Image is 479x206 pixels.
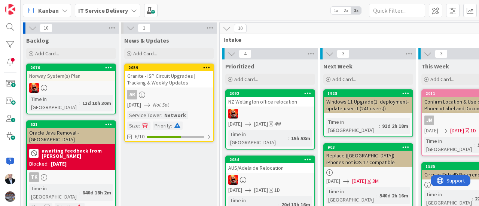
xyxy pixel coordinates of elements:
[27,83,115,93] div: VN
[125,90,213,99] div: AR
[226,90,314,97] div: 2092
[139,122,140,130] span: :
[228,120,242,128] span: [DATE]
[5,174,15,184] img: HO
[162,111,188,119] div: Network
[288,134,289,142] span: :
[372,177,379,185] div: 3M
[254,120,268,128] span: [DATE]
[289,134,312,142] div: 15h 58m
[38,6,59,15] span: Kanban
[125,71,213,87] div: Granite - ISP Circuit Upgrades | Tracking & Weekly Updates
[27,172,115,182] div: TK
[234,76,258,83] span: Add Card...
[40,24,52,33] span: 10
[128,65,213,70] div: 2059
[424,137,475,153] div: Time in [GEOGRAPHIC_DATA]
[424,127,438,135] span: [DATE]
[380,122,410,130] div: 91d 2h 18m
[274,186,280,194] div: 1D
[30,122,115,127] div: 631
[29,95,79,111] div: Time in [GEOGRAPHIC_DATA]
[326,177,340,185] span: [DATE]
[125,64,213,87] div: 2059Granite - ISP Circuit Upgrades | Tracking & Weekly Updates
[324,97,412,113] div: Windows 11 Upgrade(1. deployment-update-user-it (241 users))
[332,76,356,83] span: Add Card...
[326,187,376,204] div: Time in [GEOGRAPHIC_DATA]
[27,121,115,128] div: 631
[226,175,314,185] div: VN
[229,91,314,96] div: 2092
[470,127,476,135] div: 1D
[351,7,361,14] span: 3x
[29,160,49,168] div: Blocked:
[326,118,379,134] div: Time in [GEOGRAPHIC_DATA]
[27,128,115,144] div: Oracle Java Removal - [GEOGRAPHIC_DATA]
[225,62,254,70] span: Prioritized
[421,62,449,70] span: This Week
[435,49,448,58] span: 3
[127,111,161,119] div: Service Tower
[228,109,238,119] img: VN
[5,191,15,202] img: avatar
[324,144,412,167] div: 903Replace ([GEOGRAPHIC_DATA]) iPhones not iOS 17 compatible
[29,172,39,182] div: TK
[228,186,242,194] span: [DATE]
[27,64,115,81] div: 2070Norway System(s) Plan
[450,127,464,135] span: [DATE]
[424,116,434,125] div: JM
[27,71,115,81] div: Norway System(s) Plan
[135,133,144,141] span: 6/10
[376,191,378,200] span: :
[274,120,281,128] div: 4W
[5,4,15,15] img: Visit kanbanzone.com
[369,4,425,17] input: Quick Filter...
[80,99,113,107] div: 13d 10h 30m
[29,83,39,93] img: VN
[30,65,115,70] div: 2070
[378,191,410,200] div: 540d 2h 16m
[352,177,366,185] span: [DATE]
[127,122,139,130] div: Size
[324,90,412,97] div: 1928
[133,50,157,57] span: Add Card...
[26,37,49,44] span: Backlog
[228,175,238,185] img: VN
[153,122,171,130] div: Priority
[79,99,80,107] span: :
[323,62,353,70] span: Next Week
[324,90,412,113] div: 1928Windows 11 Upgrade(1. deployment-update-user-it (241 users))
[379,122,380,130] span: :
[324,151,412,167] div: Replace ([GEOGRAPHIC_DATA]) iPhones not iOS 17 compatible
[226,163,314,173] div: AUS/Adelaide Relocation
[430,76,454,83] span: Add Card...
[475,141,476,149] span: :
[234,24,247,33] span: 10
[327,91,412,96] div: 1928
[226,109,314,119] div: VN
[42,148,113,159] b: awaiting feedback from [PERSON_NAME]
[226,90,314,107] div: 2092NZ Wellington office relocation
[29,184,79,201] div: Time in [GEOGRAPHIC_DATA]
[138,24,150,33] span: 1
[35,50,59,57] span: Add Card...
[239,49,251,58] span: 4
[27,121,115,144] div: 631Oracle Java Removal - [GEOGRAPHIC_DATA]
[80,188,113,197] div: 640d 18h 2m
[51,160,67,168] div: [DATE]
[472,194,473,203] span: :
[127,90,137,99] div: AR
[153,101,169,108] i: Not Set
[226,156,314,163] div: 2054
[124,37,169,44] span: News & Updates
[228,130,288,147] div: Time in [GEOGRAPHIC_DATA]
[254,186,268,194] span: [DATE]
[229,157,314,162] div: 2054
[16,1,34,10] span: Support
[331,7,341,14] span: 1x
[327,145,412,150] div: 903
[79,188,80,197] span: :
[127,101,141,109] span: [DATE]
[226,97,314,107] div: NZ Wellington office relocation
[78,7,128,14] b: IT Service Delivery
